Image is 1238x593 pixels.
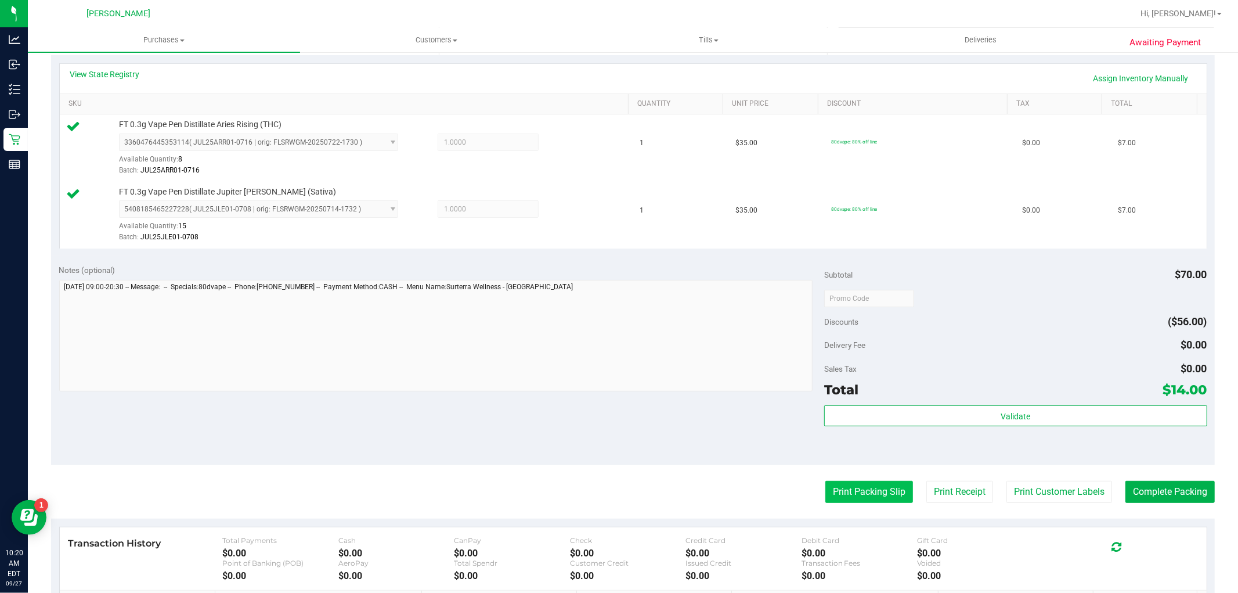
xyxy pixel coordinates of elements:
[338,559,454,567] div: AeroPay
[9,109,20,120] inline-svg: Outbound
[140,233,198,241] span: JUL25JLE01-0708
[1118,138,1136,149] span: $7.00
[824,364,857,373] span: Sales Tax
[570,536,685,545] div: Check
[640,138,644,149] span: 1
[1168,315,1207,328] span: ($56.00)
[917,559,1033,567] div: Voided
[824,340,865,350] span: Delivery Fee
[119,218,413,240] div: Available Quantity:
[827,99,1003,109] a: Discount
[735,138,757,149] span: $35.00
[119,233,139,241] span: Batch:
[824,405,1207,426] button: Validate
[802,559,917,567] div: Transaction Fees
[1001,412,1030,421] span: Validate
[831,139,877,145] span: 80dvape: 80% off line
[178,222,186,230] span: 15
[637,99,719,109] a: Quantity
[1125,481,1215,503] button: Complete Packing
[685,570,801,581] div: $0.00
[59,265,116,275] span: Notes (optional)
[1111,99,1193,109] a: Total
[685,548,801,559] div: $0.00
[34,498,48,512] iframe: Resource center unread badge
[9,159,20,170] inline-svg: Reports
[1163,382,1207,398] span: $14.00
[140,166,200,174] span: JUL25ARR01-0716
[300,28,572,52] a: Customers
[1022,138,1040,149] span: $0.00
[9,84,20,95] inline-svg: Inventory
[917,570,1033,581] div: $0.00
[338,570,454,581] div: $0.00
[802,536,917,545] div: Debit Card
[926,481,993,503] button: Print Receipt
[732,99,814,109] a: Unit Price
[178,155,182,163] span: 8
[119,186,336,197] span: FT 0.3g Vape Pen Distillate Jupiter [PERSON_NAME] (Sativa)
[685,536,801,545] div: Credit Card
[9,34,20,45] inline-svg: Analytics
[301,35,572,45] span: Customers
[917,548,1033,559] div: $0.00
[1129,36,1201,49] span: Awaiting Payment
[735,205,757,216] span: $35.00
[222,548,338,559] div: $0.00
[1006,481,1112,503] button: Print Customer Labels
[844,28,1117,52] a: Deliveries
[86,9,150,19] span: [PERSON_NAME]
[28,28,300,52] a: Purchases
[454,548,569,559] div: $0.00
[825,481,913,503] button: Print Packing Slip
[573,35,844,45] span: Tills
[1181,362,1207,375] span: $0.00
[1022,205,1040,216] span: $0.00
[338,536,454,545] div: Cash
[338,548,454,559] div: $0.00
[68,99,624,109] a: SKU
[5,548,23,579] p: 10:20 AM EDT
[917,536,1033,545] div: Gift Card
[570,570,685,581] div: $0.00
[570,548,685,559] div: $0.00
[1118,205,1136,216] span: $7.00
[12,500,46,535] iframe: Resource center
[222,570,338,581] div: $0.00
[802,570,917,581] div: $0.00
[640,205,644,216] span: 1
[802,548,917,559] div: $0.00
[1140,9,1216,18] span: Hi, [PERSON_NAME]!
[831,206,877,212] span: 80dvape: 80% off line
[119,151,413,174] div: Available Quantity:
[5,579,23,588] p: 09/27
[454,536,569,545] div: CanPay
[222,559,338,567] div: Point of Banking (POB)
[222,536,338,545] div: Total Payments
[1175,268,1207,281] span: $70.00
[9,59,20,70] inline-svg: Inbound
[119,166,139,174] span: Batch:
[949,35,1012,45] span: Deliveries
[1086,69,1196,88] a: Assign Inventory Manually
[824,382,858,398] span: Total
[70,69,140,80] a: View State Registry
[28,35,300,45] span: Purchases
[824,290,914,307] input: Promo Code
[572,28,844,52] a: Tills
[1016,99,1098,109] a: Tax
[1181,339,1207,351] span: $0.00
[454,570,569,581] div: $0.00
[685,559,801,567] div: Issued Credit
[824,270,853,279] span: Subtotal
[824,311,858,332] span: Discounts
[119,119,281,130] span: FT 0.3g Vape Pen Distillate Aries Rising (THC)
[9,134,20,145] inline-svg: Retail
[454,559,569,567] div: Total Spendr
[570,559,685,567] div: Customer Credit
